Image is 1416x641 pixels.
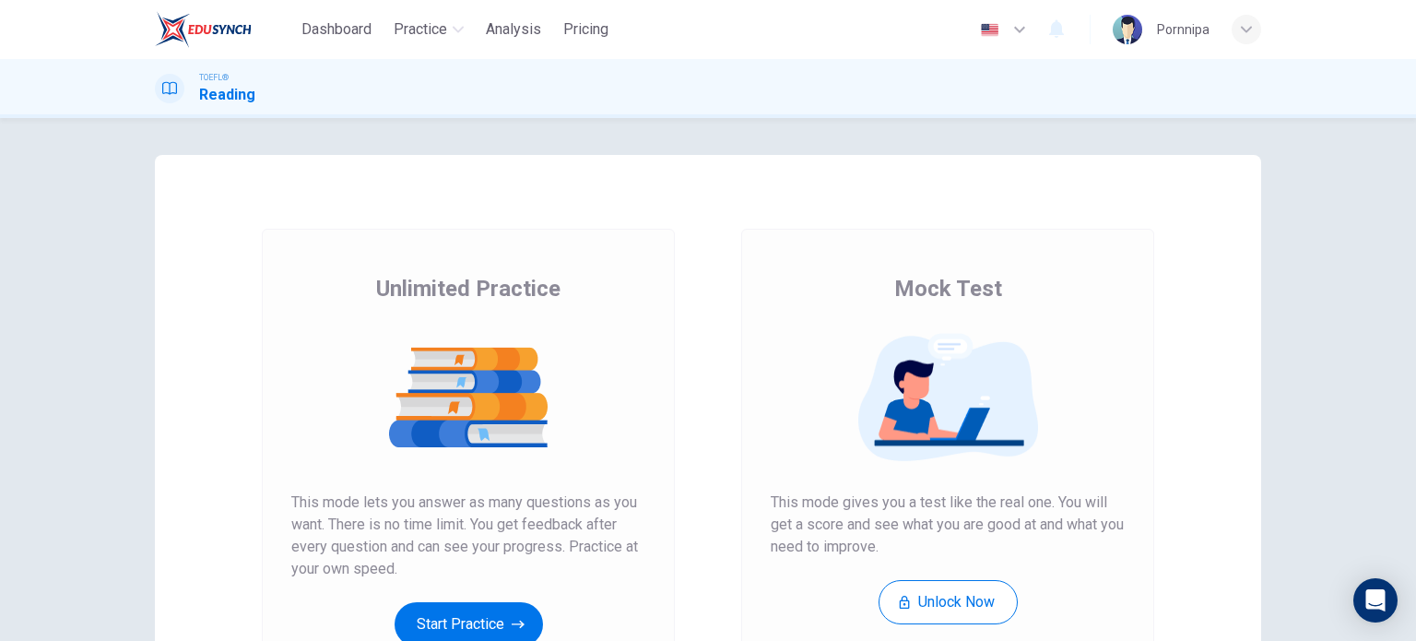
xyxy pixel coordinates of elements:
[978,23,1001,37] img: en
[879,580,1018,624] button: Unlock Now
[291,492,645,580] span: This mode lets you answer as many questions as you want. There is no time limit. You get feedback...
[1113,15,1142,44] img: Profile picture
[1157,18,1209,41] div: Pornnipa
[199,84,255,106] h1: Reading
[563,18,608,41] span: Pricing
[478,13,549,46] button: Analysis
[486,18,541,41] span: Analysis
[1353,578,1398,623] div: Open Intercom Messenger
[155,11,252,48] img: EduSynch logo
[155,11,294,48] a: EduSynch logo
[301,18,372,41] span: Dashboard
[376,274,560,303] span: Unlimited Practice
[894,274,1002,303] span: Mock Test
[771,492,1125,558] span: This mode gives you a test like the real one. You will get a score and see what you are good at a...
[556,13,616,46] button: Pricing
[394,18,447,41] span: Practice
[386,13,471,46] button: Practice
[199,71,229,84] span: TOEFL®
[294,13,379,46] button: Dashboard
